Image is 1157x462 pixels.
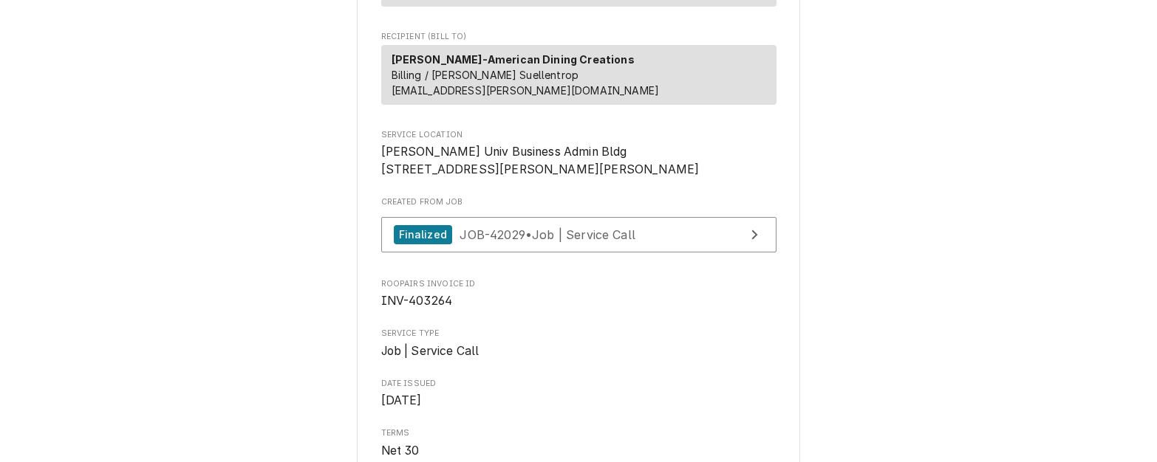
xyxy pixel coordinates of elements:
div: Service Type [381,328,777,359]
div: Terms [381,427,777,459]
span: Date Issued [381,378,777,390]
strong: [PERSON_NAME]-American Dining Creations [392,53,635,66]
div: Finalized [394,225,452,245]
div: Invoice Recipient [381,31,777,111]
span: Terms [381,427,777,439]
span: Service Type [381,328,777,339]
div: Recipient (Bill To) [381,45,777,111]
span: Created From Job [381,196,777,208]
span: Net 30 [381,444,420,458]
span: Job | Service Call [381,344,479,358]
span: Roopairs Invoice ID [381,278,777,290]
span: Service Location [381,143,777,178]
span: JOB-42029 • Job | Service Call [460,227,635,241]
span: INV-403264 [381,294,453,308]
span: Terms [381,442,777,460]
span: Service Type [381,342,777,360]
span: Roopairs Invoice ID [381,292,777,310]
span: Date Issued [381,392,777,410]
a: View Job [381,217,777,253]
span: [DATE] [381,393,422,407]
span: Recipient (Bill To) [381,31,777,43]
div: Recipient (Bill To) [381,45,777,105]
div: Roopairs Invoice ID [381,278,777,310]
span: Service Location [381,129,777,141]
span: Billing / [PERSON_NAME] Suellentrop [EMAIL_ADDRESS][PERSON_NAME][DOMAIN_NAME] [392,69,660,97]
div: Service Location [381,129,777,179]
div: Created From Job [381,196,777,260]
span: [PERSON_NAME] Univ Business Admin Bldg [STREET_ADDRESS][PERSON_NAME][PERSON_NAME] [381,145,700,176]
div: Date Issued [381,378,777,410]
